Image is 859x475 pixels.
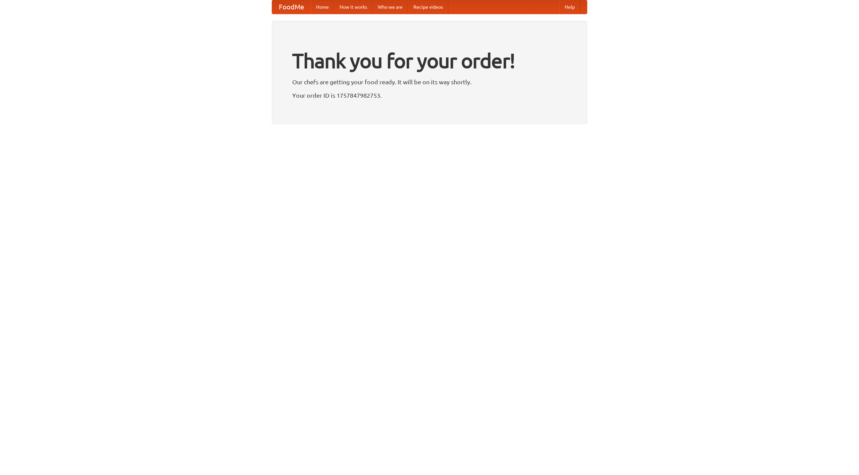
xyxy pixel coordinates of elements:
a: Recipe videos [408,0,448,14]
h1: Thank you for your order! [292,45,567,77]
p: Our chefs are getting your food ready. It will be on its way shortly. [292,77,567,87]
a: FoodMe [272,0,311,14]
a: Who we are [372,0,408,14]
a: How it works [334,0,372,14]
a: Home [311,0,334,14]
a: Help [559,0,580,14]
p: Your order ID is 1757847982753. [292,90,567,100]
